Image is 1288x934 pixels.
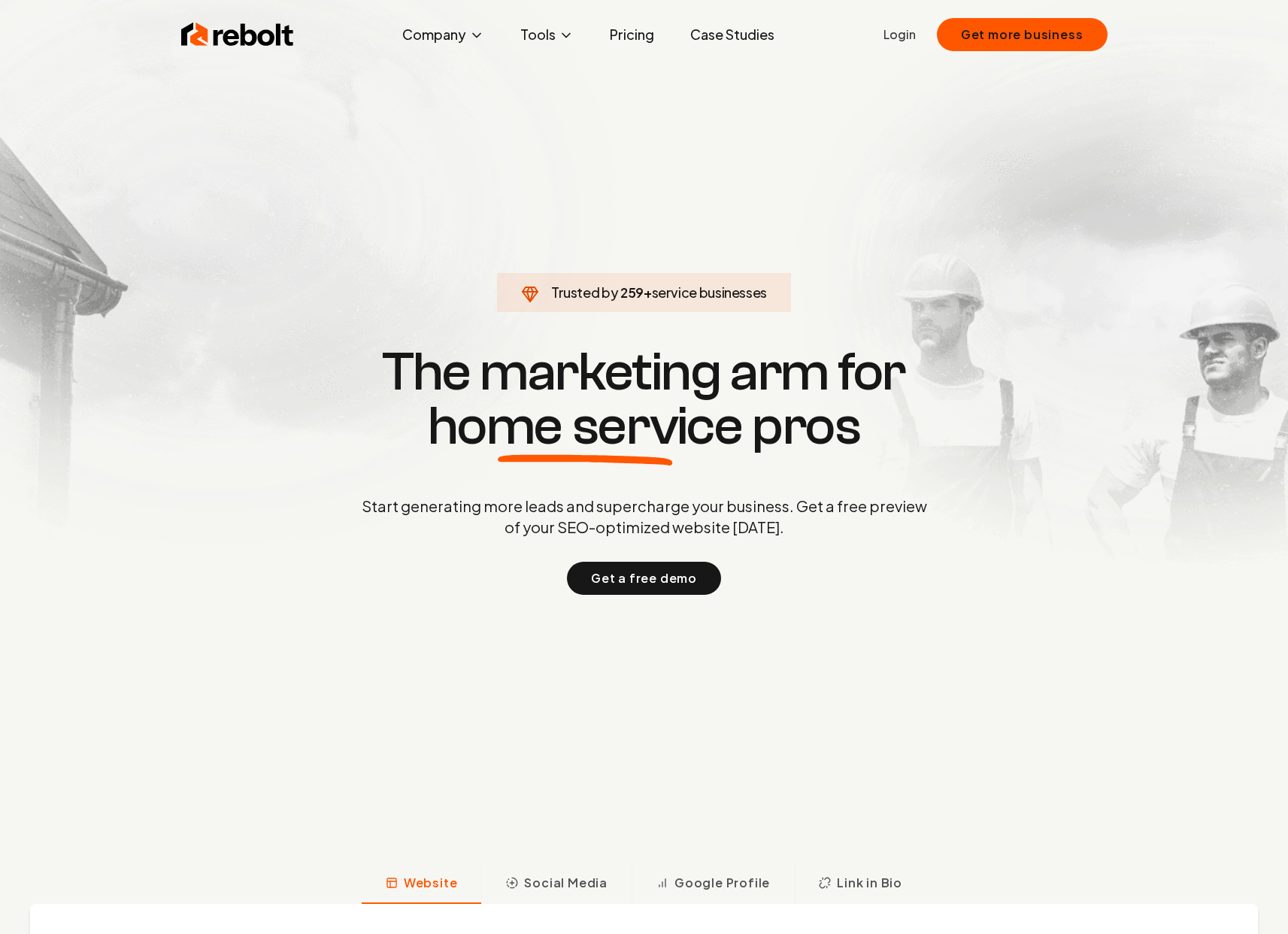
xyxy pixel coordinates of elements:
a: Login [883,26,916,44]
span: Link in Bio [837,874,902,892]
button: Company [390,20,496,50]
span: Trusted by [551,284,618,301]
button: Link in Bio [794,865,926,904]
span: 259 [620,282,644,303]
h1: The marketing arm for pros [283,345,1005,453]
p: Start generating more leads and supercharge your business. Get a free preview of your SEO-optimiz... [359,496,930,538]
span: Social Media [524,874,608,892]
span: home service [428,399,743,453]
a: Case Studies [678,20,786,50]
button: Social Media [481,865,632,904]
span: Google Profile [674,874,770,892]
span: service businesses [652,284,768,301]
span: + [644,284,652,301]
a: Pricing [598,20,666,50]
button: Get a free demo [567,562,721,595]
img: Rebolt Logo [181,20,294,50]
button: Get more business [937,18,1108,51]
button: Website [362,865,482,904]
button: Tools [508,20,586,50]
span: Website [404,874,458,892]
button: Google Profile [632,865,794,904]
